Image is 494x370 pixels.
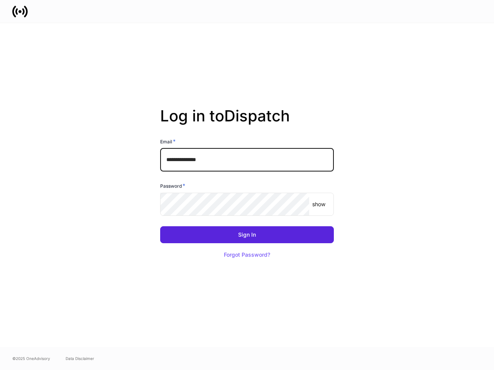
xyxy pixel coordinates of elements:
h6: Email [160,138,176,145]
div: Sign In [238,232,256,237]
div: Forgot Password? [224,252,270,257]
button: Forgot Password? [214,246,280,263]
p: show [312,200,325,208]
span: © 2025 OneAdvisory [12,355,50,362]
h2: Log in to Dispatch [160,107,334,138]
a: Data Disclaimer [66,355,94,362]
h6: Password [160,182,185,190]
button: Sign In [160,226,334,243]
